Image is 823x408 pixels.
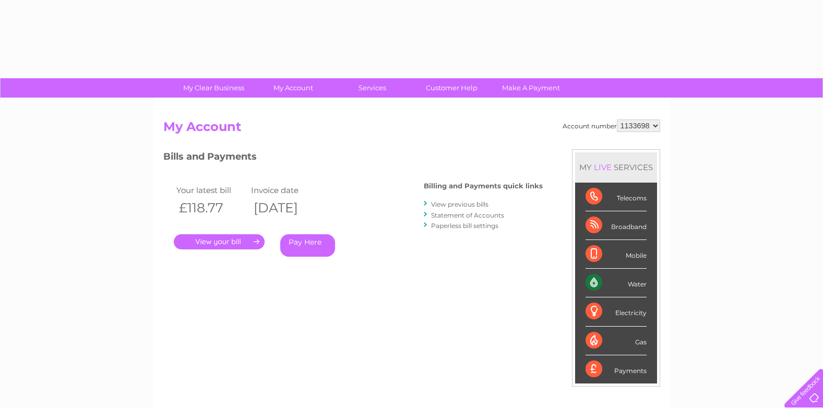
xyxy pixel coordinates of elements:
a: Make A Payment [488,78,574,98]
a: . [174,234,265,249]
div: Broadband [586,211,647,240]
a: View previous bills [431,200,488,208]
h4: Billing and Payments quick links [424,182,543,190]
a: Pay Here [280,234,335,257]
th: £118.77 [174,197,249,219]
div: Water [586,269,647,297]
a: My Account [250,78,336,98]
a: Customer Help [409,78,495,98]
a: My Clear Business [171,78,257,98]
div: Gas [586,327,647,355]
th: [DATE] [248,197,324,219]
div: MY SERVICES [575,152,657,182]
div: LIVE [592,162,614,172]
div: Account number [563,119,660,132]
a: Services [329,78,415,98]
td: Your latest bill [174,183,249,197]
div: Payments [586,355,647,383]
div: Mobile [586,240,647,269]
h2: My Account [163,119,660,139]
a: Paperless bill settings [431,222,498,230]
div: Telecoms [586,183,647,211]
div: Electricity [586,297,647,326]
a: Statement of Accounts [431,211,504,219]
h3: Bills and Payments [163,149,543,167]
td: Invoice date [248,183,324,197]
